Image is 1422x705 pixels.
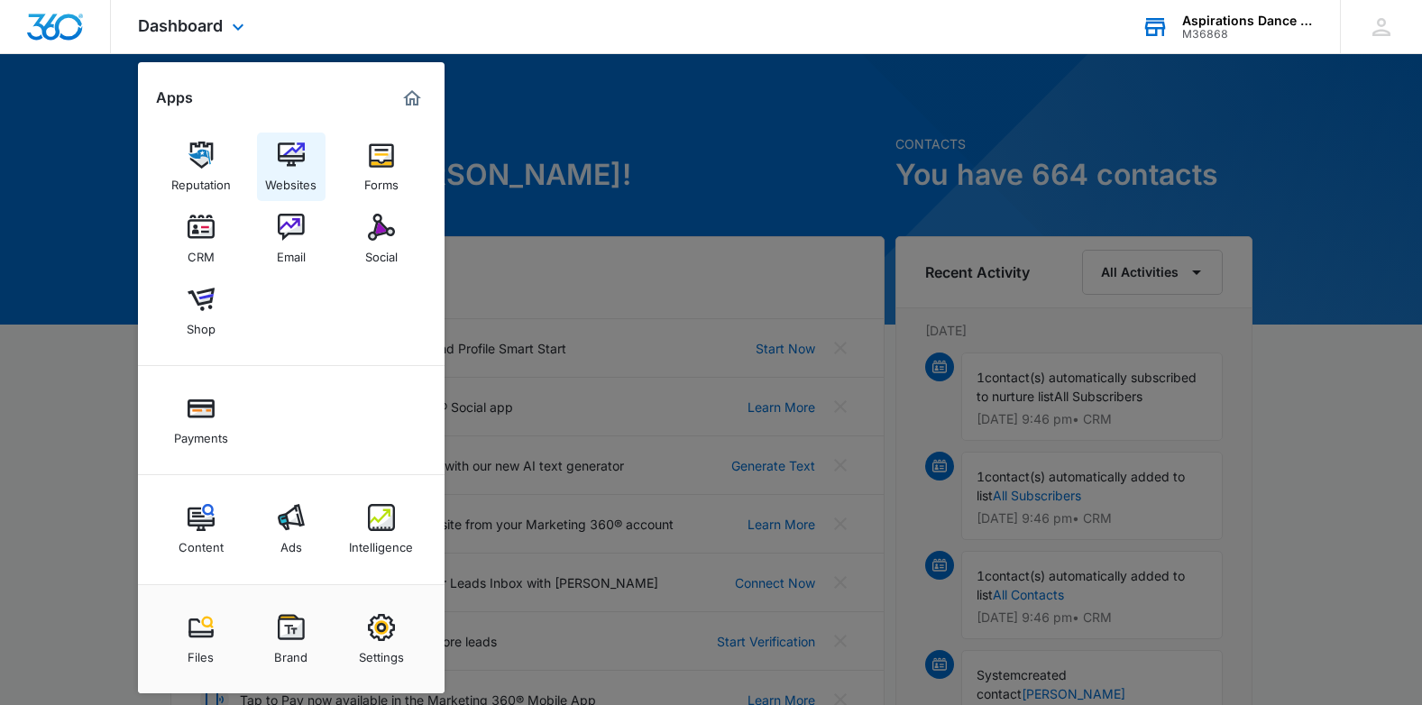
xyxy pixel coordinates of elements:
[171,169,231,192] div: Reputation
[257,205,326,273] a: Email
[365,241,398,264] div: Social
[347,133,416,201] a: Forms
[188,641,214,664] div: Files
[167,277,235,345] a: Shop
[167,386,235,454] a: Payments
[347,605,416,673] a: Settings
[265,169,317,192] div: Websites
[398,84,427,113] a: Marketing 360® Dashboard
[167,133,235,201] a: Reputation
[179,531,224,554] div: Content
[257,495,326,563] a: Ads
[257,133,326,201] a: Websites
[349,531,413,554] div: Intelligence
[277,241,306,264] div: Email
[167,605,235,673] a: Files
[138,16,223,35] span: Dashboard
[188,241,215,264] div: CRM
[187,313,216,336] div: Shop
[1182,14,1314,28] div: account name
[167,495,235,563] a: Content
[347,205,416,273] a: Social
[359,641,404,664] div: Settings
[167,205,235,273] a: CRM
[280,531,302,554] div: Ads
[1182,28,1314,41] div: account id
[257,605,326,673] a: Brand
[156,89,193,106] h2: Apps
[347,495,416,563] a: Intelligence
[364,169,399,192] div: Forms
[174,422,228,445] div: Payments
[274,641,307,664] div: Brand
